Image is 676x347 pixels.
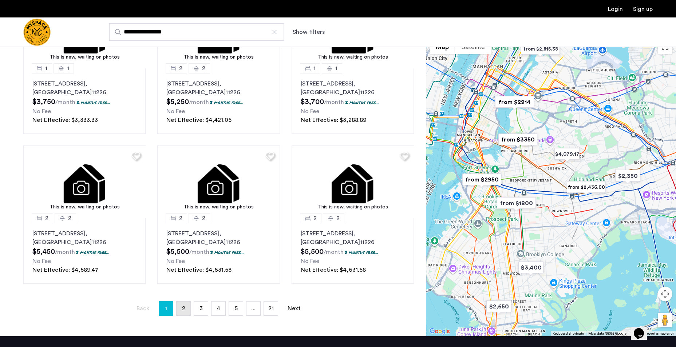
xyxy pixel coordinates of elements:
[157,68,280,134] a: 22[STREET_ADDRESS], [GEOGRAPHIC_DATA]112263 months free...No FeeNet Effective: $4,421.05
[292,218,414,284] a: 22[STREET_ADDRESS], [GEOGRAPHIC_DATA]112263 months free...No FeeNet Effective: $4,631.58
[166,248,189,255] span: $5,500
[23,68,146,134] a: 11[STREET_ADDRESS], [GEOGRAPHIC_DATA]112262 months free...No FeeNet Effective: $3,333.33
[27,203,142,211] div: This is new, waiting on photos
[166,98,189,105] span: $5,250
[552,146,582,162] div: $4,079.17
[612,168,643,184] div: $2,350
[189,99,209,105] sub: /month
[251,306,256,311] span: ...
[32,108,51,114] span: No Fee
[166,229,270,247] p: [STREET_ADDRESS] 11226
[287,302,301,315] a: Next
[301,267,366,273] span: Net Effective: $4,631.58
[23,145,146,218] a: This is new, waiting on photos
[27,53,142,61] div: This is new, waiting on photos
[564,179,609,195] div: from $2,436.00
[23,19,51,46] a: Cazamio Logo
[428,327,452,336] a: Open this area in Google Maps (opens a new window)
[459,171,504,188] div: from $2950
[295,53,411,61] div: This is new, waiting on photos
[45,214,48,223] span: 2
[495,131,540,148] div: from $3350
[324,99,344,105] sub: /month
[157,218,280,284] a: 22[STREET_ADDRESS], [GEOGRAPHIC_DATA]112263 months free...No FeeNet Effective: $4,631.58
[202,214,205,223] span: 2
[32,267,99,273] span: Net Effective: $4,589.47
[345,249,378,255] p: 3 months free...
[32,79,137,97] p: [STREET_ADDRESS] 11226
[161,203,276,211] div: This is new, waiting on photos
[32,98,55,105] span: $3,750
[515,259,546,276] div: $3,400
[210,249,244,255] p: 3 months free...
[157,145,280,218] a: This is new, waiting on photos
[483,298,514,315] div: $2,650
[165,303,167,314] span: 1
[313,64,316,73] span: 1
[295,203,411,211] div: This is new, waiting on photos
[67,64,69,73] span: 1
[166,79,270,97] p: [STREET_ADDRESS] 11226
[76,99,110,105] p: 2 months free...
[608,6,623,12] a: Login
[494,195,539,211] div: from $1800
[336,214,340,223] span: 2
[313,214,317,223] span: 2
[55,99,75,105] sub: /month
[518,41,563,57] div: from $2,815.38
[658,287,672,301] button: Map camera controls
[292,68,414,134] a: 11[STREET_ADDRESS], [GEOGRAPHIC_DATA]112262 months free...No FeeNet Effective: $3,288.89
[76,249,110,255] p: 3 months free...
[492,94,537,110] div: from $2914
[179,214,182,223] span: 2
[210,99,244,105] p: 3 months free...
[633,6,653,12] a: Registration
[292,145,414,218] a: This is new, waiting on photos
[189,249,209,255] sub: /month
[166,258,185,264] span: No Fee
[645,331,674,336] a: Report a map error
[301,229,405,247] p: [STREET_ADDRESS] 11226
[301,117,367,123] span: Net Effective: $3,288.89
[202,64,205,73] span: 2
[301,108,319,114] span: No Fee
[292,145,414,218] img: 3.gif
[166,267,232,273] span: Net Effective: $4,631.58
[166,117,232,123] span: Net Effective: $4,421.05
[32,229,137,247] p: [STREET_ADDRESS] 11226
[293,28,325,36] button: Show or hide filters
[428,327,452,336] img: Google
[137,306,149,311] span: Back
[179,64,182,73] span: 2
[588,332,626,335] span: Map data ©2025 Google
[166,108,185,114] span: No Fee
[32,248,55,255] span: $5,450
[345,99,379,105] p: 2 months free...
[301,79,405,97] p: [STREET_ADDRESS] 11226
[301,98,324,105] span: $3,700
[32,258,51,264] span: No Fee
[23,145,146,218] img: 3.gif
[324,249,344,255] sub: /month
[109,23,284,41] input: Apartment Search
[301,248,324,255] span: $5,500
[161,53,276,61] div: This is new, waiting on photos
[55,249,75,255] sub: /month
[23,218,146,284] a: 22[STREET_ADDRESS], [GEOGRAPHIC_DATA]112263 months free...No FeeNet Effective: $4,589.47
[301,258,319,264] span: No Fee
[157,145,280,218] img: 3.gif
[335,64,337,73] span: 1
[23,19,51,46] img: logo
[23,301,414,316] nav: Pagination
[234,306,238,311] span: 5
[553,331,584,336] button: Keyboard shortcuts
[45,64,47,73] span: 1
[199,306,203,311] span: 3
[217,306,220,311] span: 4
[268,306,274,311] span: 21
[182,306,185,311] span: 2
[32,117,98,123] span: Net Effective: $3,333.33
[631,318,654,340] iframe: chat widget
[658,313,672,327] button: Drag Pegman onto the map to open Street View
[68,214,71,223] span: 2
